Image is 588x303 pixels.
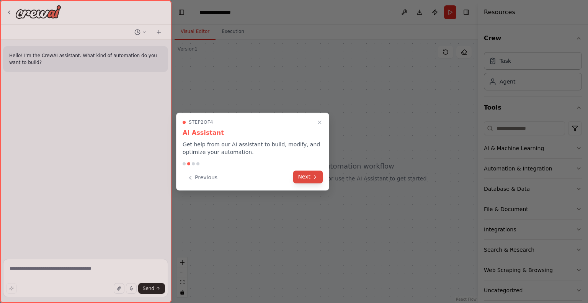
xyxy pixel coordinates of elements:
[183,128,323,138] h3: AI Assistant
[183,141,323,156] p: Get help from our AI assistant to build, modify, and optimize your automation.
[189,119,213,125] span: Step 2 of 4
[293,170,323,183] button: Next
[176,7,187,18] button: Hide left sidebar
[315,118,324,127] button: Close walkthrough
[183,171,222,184] button: Previous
